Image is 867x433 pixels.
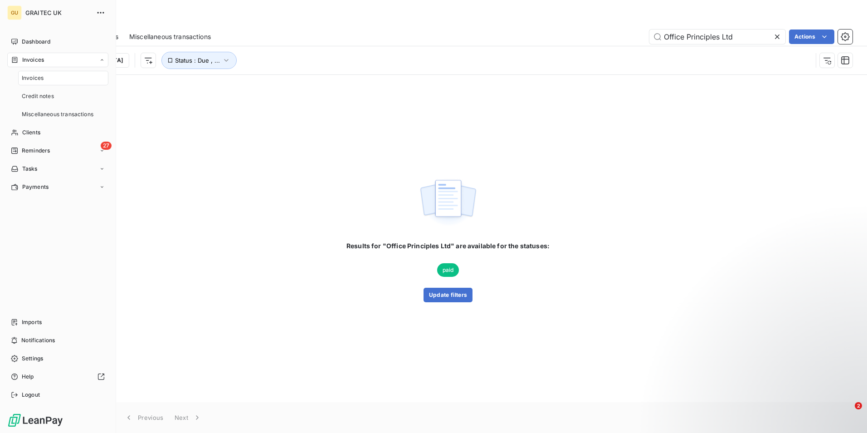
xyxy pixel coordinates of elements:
[419,175,477,231] img: empty state
[7,413,63,428] img: Logo LeanPay
[129,32,211,41] span: Miscellaneous transactions
[119,408,169,427] button: Previous
[21,336,55,344] span: Notifications
[22,373,34,381] span: Help
[22,128,40,137] span: Clients
[22,354,43,363] span: Settings
[161,52,237,69] button: Status : Due , ...
[649,30,785,44] input: Search
[22,147,50,155] span: Reminders
[22,38,50,46] span: Dashboard
[7,369,108,384] a: Help
[22,391,40,399] span: Logout
[22,165,38,173] span: Tasks
[22,74,44,82] span: Invoices
[22,56,44,64] span: Invoices
[175,57,220,64] span: Status : Due , ...
[169,408,207,427] button: Next
[22,318,42,326] span: Imports
[25,9,91,16] span: GRAITEC UK
[101,142,112,150] span: 27
[22,92,54,100] span: Credit notes
[424,288,472,302] button: Update filters
[855,402,862,409] span: 2
[789,30,834,44] button: Actions
[22,183,49,191] span: Payments
[437,263,459,277] span: paid
[836,402,858,424] iframe: Intercom live chat
[346,241,550,251] span: Results for "Office Principles Ltd" are available for the statuses:
[686,345,867,408] iframe: Intercom notifications message
[7,5,22,20] div: GU
[22,110,93,118] span: Miscellaneous transactions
